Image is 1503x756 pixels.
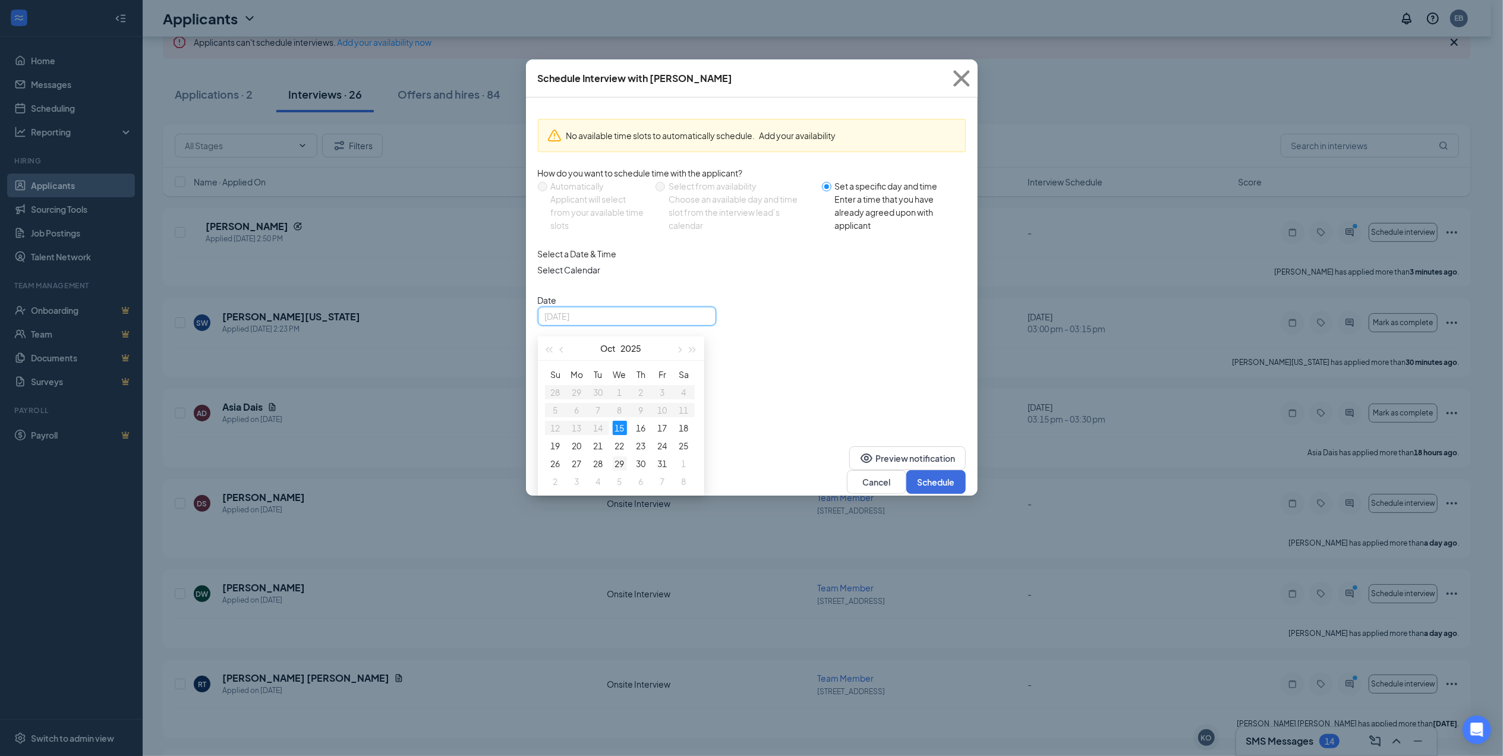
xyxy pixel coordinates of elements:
div: 27 [570,456,584,471]
div: Automatically [551,179,647,193]
div: Enter a time that you have already agreed upon with applicant [835,193,956,232]
span: Date [538,294,966,307]
svg: Eye [859,451,874,465]
div: 1 [677,456,691,471]
svg: Cross [946,62,978,94]
div: 5 [613,474,627,489]
div: 8 [677,474,691,489]
td: 2025-10-31 [652,455,673,472]
th: Sa [673,366,695,383]
div: 15 [613,421,627,435]
td: 2025-10-17 [652,419,673,437]
div: 23 [634,439,648,453]
button: 2025 [620,336,641,360]
div: How do you want to schedule time with the applicant? [538,166,966,179]
div: Select from availability [669,179,812,193]
div: 3 [570,474,584,489]
div: 21 [591,439,606,453]
th: We [609,366,631,383]
div: Schedule Interview with [PERSON_NAME] [538,72,733,85]
td: 2025-11-03 [566,472,588,490]
button: Schedule [906,470,966,494]
div: Applicant will select from your available time slots [551,193,647,232]
td: 2025-10-22 [609,437,631,455]
td: 2025-10-18 [673,419,695,437]
td: 2025-10-23 [631,437,652,455]
button: Close [946,59,978,97]
div: 28 [591,456,606,471]
button: Cancel [847,470,906,494]
div: Set a specific day and time [835,179,956,193]
td: 2025-11-02 [545,472,566,490]
div: Open Intercom Messenger [1463,716,1491,744]
td: 2025-10-28 [588,455,609,472]
div: 16 [634,421,648,435]
th: Fr [652,366,673,383]
th: Mo [566,366,588,383]
div: 31 [656,456,670,471]
div: Choose an available day and time slot from the interview lead’s calendar [669,193,812,232]
th: Tu [588,366,609,383]
th: Su [545,366,566,383]
td: 2025-10-26 [545,455,566,472]
button: Oct [600,336,616,360]
td: 2025-11-07 [652,472,673,490]
td: 2025-11-06 [631,472,652,490]
div: 18 [677,421,691,435]
th: Th [631,366,652,383]
div: Select a Date & Time [538,247,966,260]
td: 2025-10-15 [609,419,631,437]
div: 19 [549,439,563,453]
div: 24 [656,439,670,453]
span: Select Calendar [538,263,966,276]
td: 2025-10-19 [545,437,566,455]
td: 2025-10-24 [652,437,673,455]
div: 17 [656,421,670,435]
div: 7 [656,474,670,489]
div: 29 [613,456,627,471]
td: 2025-10-27 [566,455,588,472]
td: 2025-10-30 [631,455,652,472]
td: 2025-11-05 [609,472,631,490]
button: Add your availability [760,129,836,142]
input: Oct 15, 2025 [545,310,707,323]
div: 30 [634,456,648,471]
td: 2025-10-20 [566,437,588,455]
svg: Warning [547,128,562,143]
div: 22 [613,439,627,453]
td: 2025-11-08 [673,472,695,490]
div: 26 [549,456,563,471]
div: 4 [591,474,606,489]
td: 2025-10-25 [673,437,695,455]
div: 6 [634,474,648,489]
td: 2025-10-21 [588,437,609,455]
td: 2025-10-16 [631,419,652,437]
td: 2025-10-29 [609,455,631,472]
div: No available time slots to automatically schedule. [566,129,956,142]
div: 20 [570,439,584,453]
button: EyePreview notification [849,446,966,470]
div: 25 [677,439,691,453]
td: 2025-11-04 [588,472,609,490]
td: 2025-11-01 [673,455,695,472]
div: 2 [549,474,563,489]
